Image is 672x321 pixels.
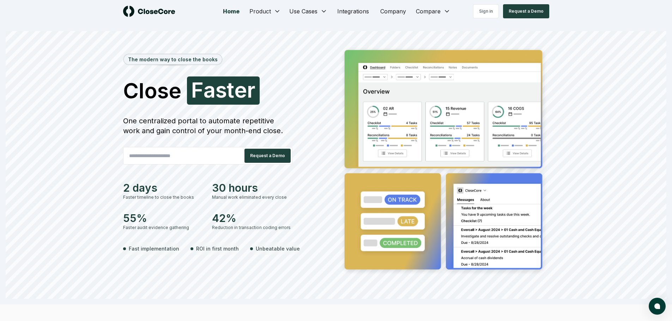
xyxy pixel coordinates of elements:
button: Request a Demo [244,149,291,163]
span: F [191,79,204,100]
span: Close [123,80,181,101]
span: ROI in first month [196,245,239,252]
span: Unbeatable value [256,245,300,252]
div: 30 hours [212,181,292,194]
span: t [227,79,234,100]
a: Integrations [332,4,375,18]
div: 42% [212,212,292,224]
div: The modern way to close the books [124,54,222,64]
span: Fast implementation [129,245,179,252]
button: Compare [412,4,455,18]
div: Faster audit evidence gathering [123,224,204,231]
a: Home [217,4,245,18]
span: e [234,79,247,100]
div: 55% [123,212,204,224]
span: a [204,79,216,100]
button: Request a Demo [503,4,549,18]
a: Company [375,4,412,18]
span: Use Cases [289,7,317,16]
div: Faster timeline to close the books [123,194,204,200]
img: Jumbotron [339,45,549,277]
div: Manual work eliminated every close [212,194,292,200]
span: Compare [416,7,441,16]
div: Reduction in transaction coding errors [212,224,292,231]
div: 2 days [123,181,204,194]
button: atlas-launcher [649,298,666,315]
img: logo [123,6,175,17]
div: One centralized portal to automate repetitive work and gain control of your month-end close. [123,116,292,136]
span: r [247,79,255,100]
span: Product [249,7,271,16]
button: Product [245,4,285,18]
a: Sign in [473,4,499,18]
button: Use Cases [285,4,332,18]
span: s [216,79,227,100]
